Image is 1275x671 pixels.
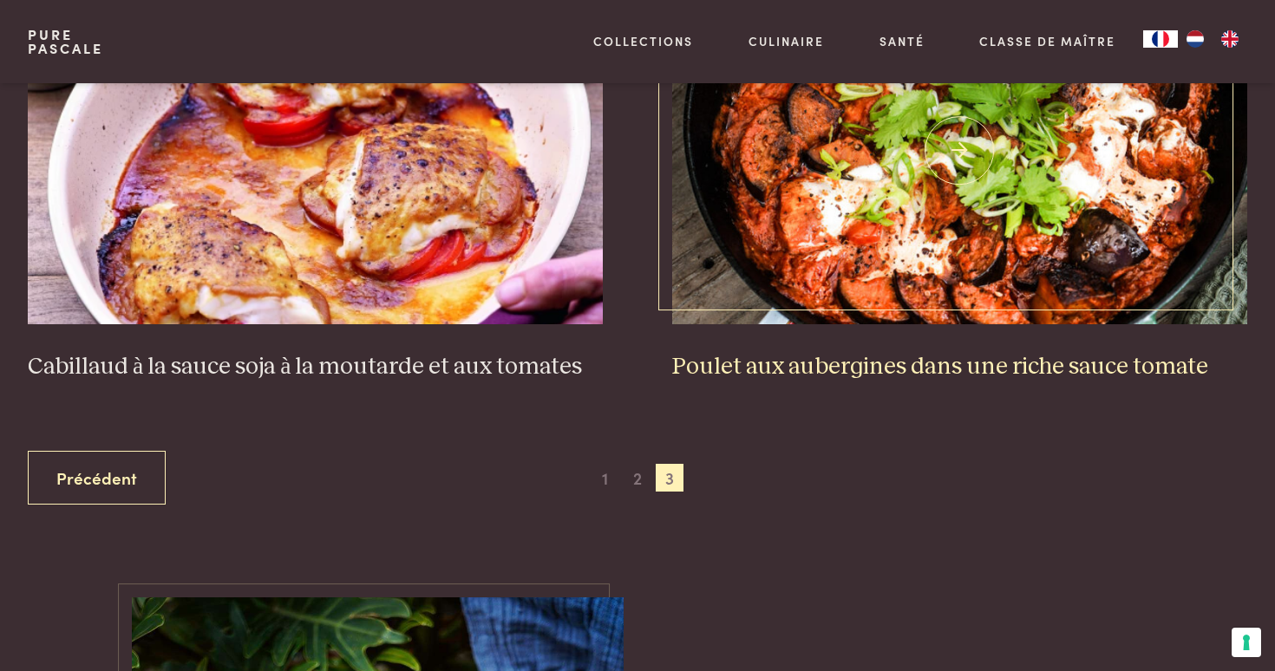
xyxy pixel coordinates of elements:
[1143,30,1178,48] a: FR
[1178,30,1247,48] ul: Language list
[1178,30,1213,48] a: NL
[1213,30,1247,48] a: EN
[28,451,166,505] a: Précédent
[1143,30,1247,48] aside: Language selected: Français
[592,464,619,492] span: 1
[672,352,1247,382] h3: Poulet aux aubergines dans une riche sauce tomate
[28,28,103,55] a: PurePascale
[979,32,1115,50] a: Classe de maître
[593,32,693,50] a: Collections
[28,352,603,382] h3: Cabillaud à la sauce soja à la moutarde et aux tomates
[1143,30,1178,48] div: Language
[656,464,683,492] span: 3
[1232,628,1261,657] button: Vos préférences en matière de consentement pour les technologies de suivi
[624,464,651,492] span: 2
[879,32,925,50] a: Santé
[749,32,824,50] a: Culinaire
